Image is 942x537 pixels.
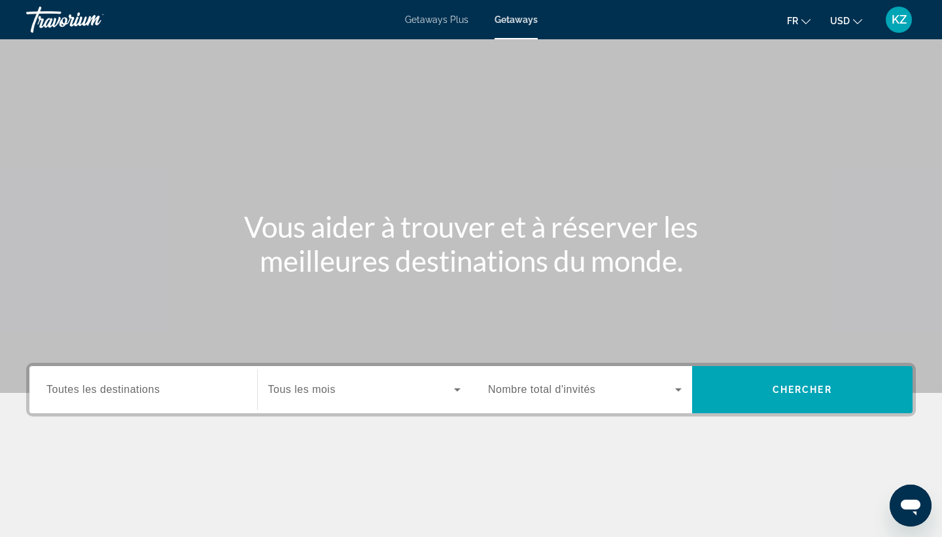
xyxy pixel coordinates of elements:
span: Chercher [773,384,832,395]
iframe: Bouton de lancement de la fenêtre de messagerie [890,485,932,527]
a: Getaways [495,14,538,25]
h1: Vous aider à trouver et à réserver les meilleures destinations du monde. [226,210,716,278]
a: Travorium [26,3,157,37]
span: KZ [892,13,907,26]
span: USD [830,16,850,26]
span: Nombre total d'invités [488,384,595,395]
button: Change language [787,11,811,30]
span: Tous les mois [268,384,336,395]
button: User Menu [882,6,916,33]
span: fr [787,16,798,26]
a: Getaways Plus [405,14,468,25]
button: Chercher [692,366,913,413]
span: Toutes les destinations [46,384,160,395]
button: Change currency [830,11,862,30]
div: Search widget [29,366,913,413]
